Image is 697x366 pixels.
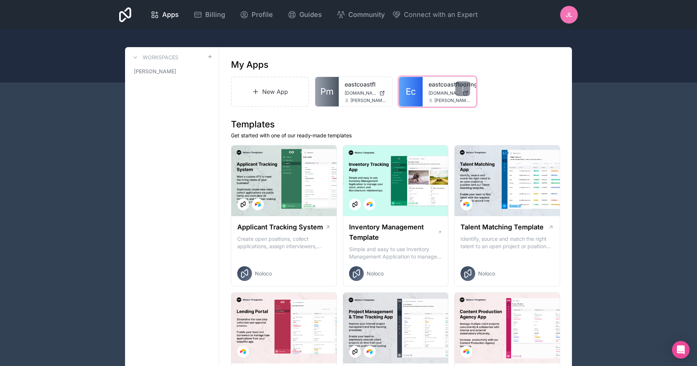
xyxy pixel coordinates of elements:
[131,65,213,78] a: [PERSON_NAME]
[428,80,470,89] a: eastcoastflooringprojects
[237,235,331,250] p: Create open positions, collect applications, assign interviewers, centralise candidate feedback a...
[406,86,416,98] span: Ec
[367,201,373,207] img: Airtable Logo
[428,90,470,96] a: [DOMAIN_NAME]
[463,201,469,207] img: Airtable Logo
[231,132,560,139] p: Get started with one of our ready-made templates
[188,7,231,23] a: Billing
[231,119,560,130] h1: Templates
[345,80,387,89] a: eastcoastfl
[282,7,328,23] a: Guides
[205,10,225,20] span: Billing
[478,270,495,277] span: Noloco
[252,10,273,20] span: Profile
[460,235,554,250] p: Identify, source and match the right talent to an open project or position with our Talent Matchi...
[255,270,272,277] span: Noloco
[399,77,423,106] a: Ec
[367,349,373,355] img: Airtable Logo
[331,7,391,23] a: Community
[237,222,323,232] h1: Applicant Tracking System
[299,10,322,20] span: Guides
[143,54,178,61] h3: Workspaces
[315,77,339,106] a: Pm
[255,201,261,207] img: Airtable Logo
[345,90,387,96] a: [DOMAIN_NAME]
[349,246,442,260] p: Simple and easy to use Inventory Management Application to manage your stock, orders and Manufact...
[566,10,572,19] span: JL
[367,270,384,277] span: Noloco
[463,349,469,355] img: Airtable Logo
[345,90,376,96] span: [DOMAIN_NAME]
[460,222,544,232] h1: Talent Matching Template
[672,341,690,359] div: Open Intercom Messenger
[351,98,387,103] span: [PERSON_NAME][EMAIL_ADDRESS][DOMAIN_NAME]
[428,90,460,96] span: [DOMAIN_NAME]
[434,98,470,103] span: [PERSON_NAME][EMAIL_ADDRESS][DOMAIN_NAME]
[231,77,309,107] a: New App
[320,86,334,98] span: Pm
[145,7,185,23] a: Apps
[349,222,437,243] h1: Inventory Management Template
[231,59,269,71] h1: My Apps
[404,10,478,20] span: Connect with an Expert
[131,53,178,62] a: Workspaces
[240,349,246,355] img: Airtable Logo
[234,7,279,23] a: Profile
[392,10,478,20] button: Connect with an Expert
[348,10,385,20] span: Community
[162,10,179,20] span: Apps
[134,68,176,75] span: [PERSON_NAME]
